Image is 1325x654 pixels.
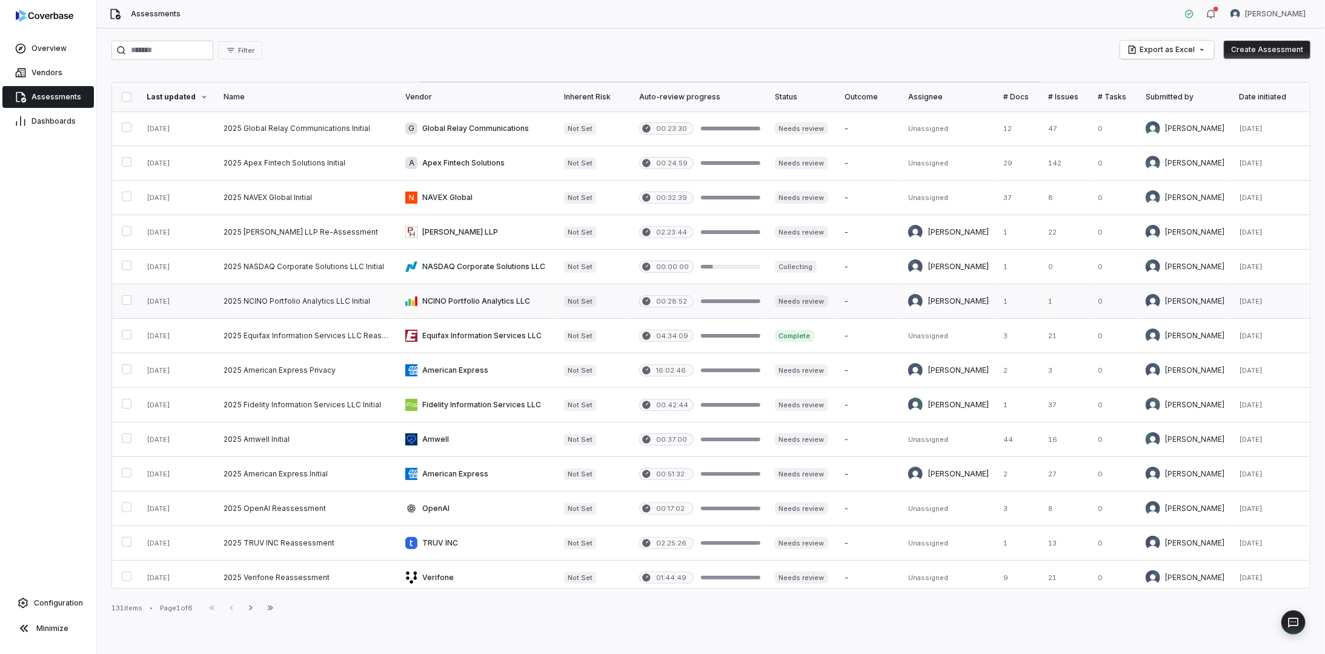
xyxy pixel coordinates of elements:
[908,294,923,309] img: Bridget Seagraves avatar
[908,467,923,481] img: Bridget Seagraves avatar
[16,10,73,22] img: logo-D7KZi-bG.svg
[1146,501,1160,516] img: Robert Latcham avatar
[1146,121,1160,136] img: Jonathan Lee avatar
[639,92,760,102] div: Auto-review progress
[238,46,254,55] span: Filter
[1146,536,1160,550] img: Jason Boland avatar
[838,181,901,215] td: -
[838,250,901,284] td: -
[1146,225,1160,239] img: Isaac Mousel avatar
[5,616,91,641] button: Minimize
[838,422,901,457] td: -
[838,319,901,353] td: -
[838,284,901,319] td: -
[1146,92,1224,102] div: Submitted by
[131,9,181,19] span: Assessments
[2,110,94,132] a: Dashboards
[34,598,83,608] span: Configuration
[32,44,67,53] span: Overview
[2,38,94,59] a: Overview
[838,146,901,181] td: -
[1146,329,1160,343] img: Adam Hauseman avatar
[2,62,94,84] a: Vendors
[838,526,901,561] td: -
[32,68,62,78] span: Vendors
[908,398,923,412] img: Madison Hull avatar
[838,561,901,595] td: -
[1146,156,1160,170] img: Jonathan Lee avatar
[838,215,901,250] td: -
[838,457,901,492] td: -
[1230,9,1240,19] img: Bridget Seagraves avatar
[1146,363,1160,378] img: Bridget Seagraves avatar
[111,604,142,613] div: 131 items
[1146,294,1160,309] img: Bridget Seagraves avatar
[838,492,901,526] td: -
[1224,41,1310,59] button: Create Assessment
[838,388,901,422] td: -
[1146,398,1160,412] img: Madison Hull avatar
[908,92,989,102] div: Assignee
[218,41,262,59] button: Filter
[405,92,550,102] div: Vendor
[1120,41,1214,59] button: Export as Excel
[147,92,210,102] div: Last updated
[5,592,91,614] a: Configuration
[1098,92,1131,102] div: # Tasks
[1003,92,1034,102] div: # Docs
[32,92,81,102] span: Assessments
[36,624,68,633] span: Minimize
[224,92,391,102] div: Name
[160,604,193,613] div: Page 1 of 6
[32,116,76,126] span: Dashboards
[564,92,625,102] div: Inherent Risk
[1245,9,1306,19] span: [PERSON_NAME]
[838,353,901,388] td: -
[2,86,94,108] a: Assessments
[845,92,894,102] div: Outcome
[1146,259,1160,274] img: Isaac Mousel avatar
[1223,5,1313,23] button: Bridget Seagraves avatar[PERSON_NAME]
[1146,190,1160,205] img: Jonathan Lee avatar
[1049,92,1084,102] div: # Issues
[908,259,923,274] img: Isaac Mousel avatar
[1239,92,1300,102] div: Date initiated
[150,604,153,612] div: •
[1146,467,1160,481] img: Bridget Seagraves avatar
[838,112,901,146] td: -
[1146,432,1160,447] img: Travis Helton avatar
[1146,570,1160,585] img: Jason Boland avatar
[775,92,830,102] div: Status
[908,225,923,239] img: Isaac Mousel avatar
[908,363,923,378] img: Bridget Seagraves avatar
